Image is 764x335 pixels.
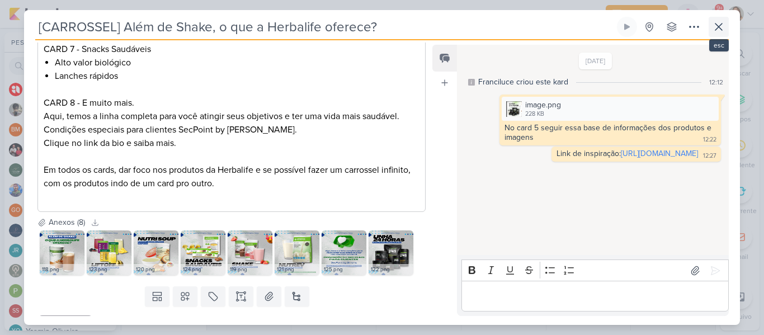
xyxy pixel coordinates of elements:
[181,230,225,275] img: HT5wqyu8jzWweKIQtkt4qolZ1rkBOWjjLfZjlxhL.png
[134,264,178,275] div: 120.png
[44,136,419,150] p: Clique no link da bio e saiba mais.
[703,135,716,144] div: 12:22
[461,259,729,281] div: Editor toolbar
[275,264,319,275] div: 121.png
[44,96,419,110] p: CARD 8 - E muito mais.
[44,43,419,56] p: CARD 7 - Snacks Saudáveis
[134,230,178,275] img: C3aqQMPxZmhtAXQpm8bvULSZu5jjICPAVFoTVzib.png
[35,17,615,37] input: Kard Sem Título
[502,97,719,121] div: image.png
[461,281,729,312] div: Editor editing area: main
[525,99,561,111] div: image.png
[228,264,272,275] div: 119.png
[87,230,131,275] img: BI72o73yz9GCrvuiwWxi69EG6a63PjQLIpkh92a0.png
[55,69,419,83] li: Lanches rápidos
[55,56,419,69] li: Alto valor biológico
[478,76,568,88] div: Franciluce criou este kard
[369,230,413,275] img: 5OxnAl8b1DABbTzPhT1gDzJj8USuFBGrhwMwywj6.png
[87,264,131,275] div: 123.png
[322,230,366,275] img: vQAIxKjBFpN9i0lMLS3S7KU0edrtgls5lS8doaQr.png
[44,163,419,190] p: Em todos os cards, dar foco nos produtos da Herbalife e se possível fazer um carrossel infinito, ...
[322,264,366,275] div: 125.png
[557,149,698,158] div: Link de inspiração:
[44,110,419,123] p: Aqui, temos a linha completa para você atingir seus objetivos e ter uma vida mais saudável.
[709,77,723,87] div: 12:12
[369,264,413,275] div: 122.png
[525,110,561,119] div: 228 KB
[49,216,85,228] div: Anexos (8)
[44,123,419,136] p: Condições especiais para clientes SecPoint by [PERSON_NAME].
[709,39,729,51] div: esc
[228,230,272,275] img: D2vsSk9nFs6q6cxz8YL82uc3bbP3wXgho2B2YlAs.png
[703,152,716,161] div: 12:27
[275,230,319,275] img: 9OyLWI6LivRAnw71TlEMZpQrrzmNiOR0pNr7fCWW.png
[621,149,698,158] a: [URL][DOMAIN_NAME]
[506,101,522,117] img: OJPYKfQop93U13cp4hjkn66e3Nsst8piQXASoM3C.png
[504,123,714,142] div: No card 5 seguir essa base de informações dos produtos e imagens
[622,22,631,31] div: Ligar relógio
[40,230,84,275] img: 9yb4s9C0MI2nu0DdbrcOIauB0HaHTcRWbGYOTYzV.png
[40,264,84,275] div: 118.png
[181,264,225,275] div: 124.png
